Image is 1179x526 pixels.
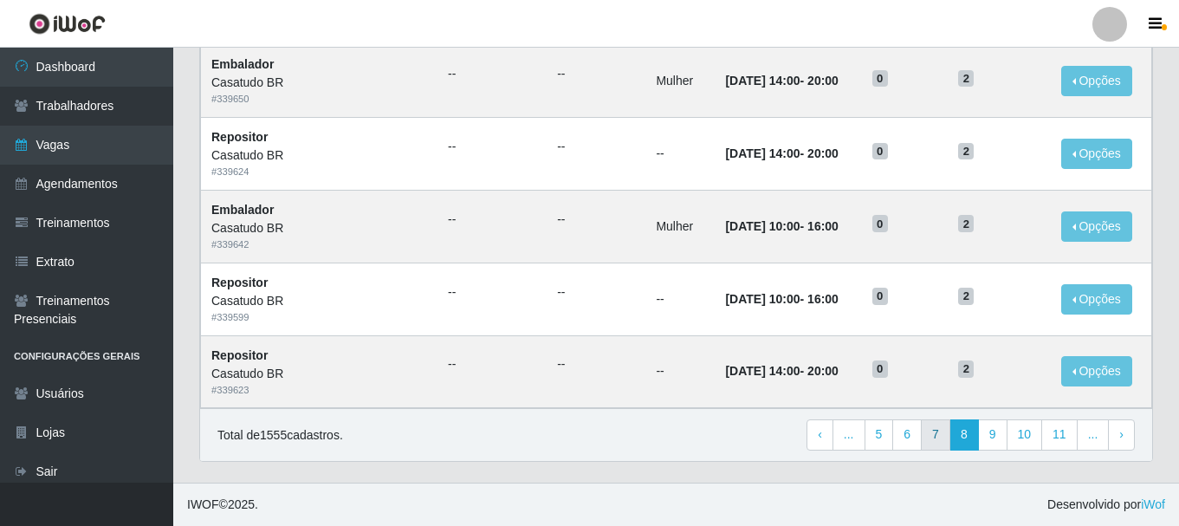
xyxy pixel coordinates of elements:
[958,215,974,232] span: 2
[211,310,427,325] div: # 339599
[818,427,822,441] span: ‹
[645,335,715,408] td: --
[865,419,894,451] a: 5
[978,419,1007,451] a: 9
[832,419,865,451] a: ...
[211,92,427,107] div: # 339650
[725,146,800,160] time: [DATE] 14:00
[725,146,838,160] strong: -
[557,283,635,302] ul: --
[807,74,839,88] time: 20:00
[211,57,274,71] strong: Embalador
[211,276,268,289] strong: Repositor
[725,219,838,233] strong: -
[958,70,974,88] span: 2
[211,383,427,398] div: # 339623
[958,360,974,378] span: 2
[872,215,888,232] span: 0
[217,426,343,445] p: Total de 1555 cadastros.
[807,419,833,451] a: Previous
[725,364,800,378] time: [DATE] 14:00
[448,65,536,83] ul: --
[211,219,427,237] div: Casatudo BR
[1007,419,1043,451] a: 10
[949,419,979,451] a: 8
[872,288,888,305] span: 0
[211,130,268,144] strong: Repositor
[187,497,219,511] span: IWOF
[1141,497,1165,511] a: iWof
[211,203,274,217] strong: Embalador
[211,292,427,310] div: Casatudo BR
[872,70,888,88] span: 0
[645,45,715,118] td: Mulher
[448,283,536,302] ul: --
[557,355,635,373] ul: --
[1047,496,1165,514] span: Desenvolvido por
[1061,211,1132,242] button: Opções
[1041,419,1078,451] a: 11
[557,65,635,83] ul: --
[921,419,950,451] a: 7
[807,364,839,378] time: 20:00
[807,219,839,233] time: 16:00
[187,496,258,514] span: © 2025 .
[807,146,839,160] time: 20:00
[725,74,838,88] strong: -
[807,292,839,306] time: 16:00
[958,143,974,160] span: 2
[1077,419,1110,451] a: ...
[448,138,536,156] ul: --
[448,355,536,373] ul: --
[211,348,268,362] strong: Repositor
[1108,419,1135,451] a: Next
[448,211,536,229] ul: --
[211,146,427,165] div: Casatudo BR
[557,211,635,229] ul: --
[1061,356,1132,386] button: Opções
[29,13,106,35] img: CoreUI Logo
[725,292,838,306] strong: -
[725,219,800,233] time: [DATE] 10:00
[645,190,715,263] td: Mulher
[1061,284,1132,315] button: Opções
[892,419,922,451] a: 6
[211,237,427,252] div: # 339642
[1061,139,1132,169] button: Opções
[211,165,427,179] div: # 339624
[1061,66,1132,96] button: Opções
[645,263,715,335] td: --
[807,419,1135,451] nav: pagination
[1119,427,1124,441] span: ›
[211,365,427,383] div: Casatudo BR
[958,288,974,305] span: 2
[725,74,800,88] time: [DATE] 14:00
[645,118,715,191] td: --
[211,74,427,92] div: Casatudo BR
[725,292,800,306] time: [DATE] 10:00
[725,364,838,378] strong: -
[872,143,888,160] span: 0
[557,138,635,156] ul: --
[872,360,888,378] span: 0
